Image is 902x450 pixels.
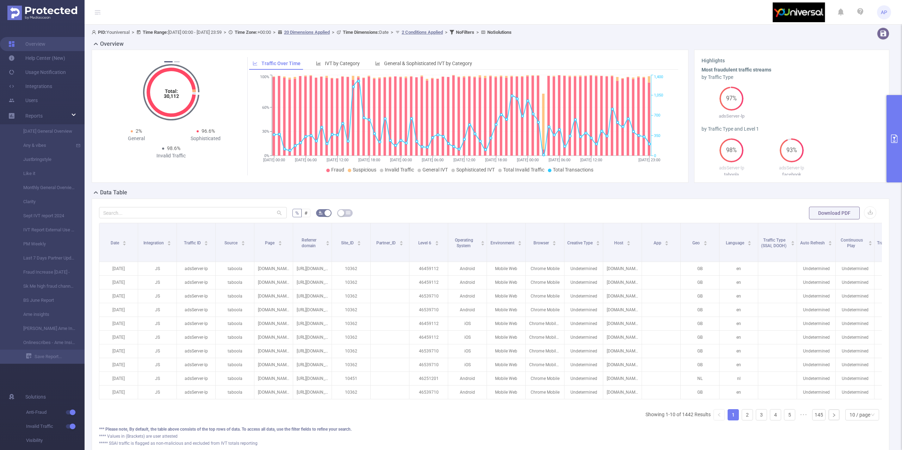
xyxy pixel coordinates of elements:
[603,276,642,289] p: [DOMAIN_NAME]
[487,317,525,330] p: Mobile Web
[564,317,603,330] p: Undetermined
[216,289,254,303] p: taboola
[99,276,138,289] p: [DATE]
[331,167,344,173] span: Fraud
[654,154,656,158] tspan: 0
[719,262,758,275] p: en
[271,30,278,35] span: >
[728,409,739,420] li: 1
[14,181,76,195] a: Monthly General Overview JS Yahoo
[762,164,822,171] p: adsServer-lp
[456,167,495,173] span: Sophisticated IVT
[14,167,76,181] a: Like it
[762,171,822,178] p: facebook
[284,30,330,35] u: 20 Dimensions Applied
[409,262,448,275] p: 46459112
[123,240,126,242] i: icon: caret-up
[448,276,487,289] p: Android
[681,289,719,303] p: GB
[332,303,370,317] p: 10362
[626,240,631,244] div: Sort
[868,240,872,244] div: Sort
[26,419,85,433] span: Invalid Traffic
[654,240,662,245] span: App
[418,240,432,245] span: Level 6
[533,240,550,245] span: Browser
[871,413,875,418] i: icon: down
[841,238,863,248] span: Continuous Play
[14,293,76,307] a: BS June Report
[278,243,282,245] i: icon: caret-down
[143,30,168,35] b: Time Range:
[770,410,781,420] a: 4
[7,6,77,20] img: Protected Media
[702,74,882,81] div: by Traffic Type
[791,240,795,242] i: icon: caret-up
[163,93,179,99] tspan: 30,112
[614,240,624,245] span: Host
[164,61,173,62] button: 1
[319,211,323,215] i: icon: bg-colors
[665,240,669,242] i: icon: caret-up
[603,317,642,330] p: [DOMAIN_NAME]
[136,152,206,160] div: Invalid Traffic
[780,148,804,153] span: 93%
[832,413,836,417] i: icon: right
[293,317,332,330] p: [URL][DOMAIN_NAME]
[261,61,301,66] span: Traffic Over Time
[304,210,308,216] span: #
[726,240,745,245] span: Language
[485,158,507,162] tspan: [DATE] 18:00
[742,410,753,420] a: 2
[526,303,564,317] p: Chrome Mobile
[654,75,663,80] tspan: 1,400
[448,289,487,303] p: Android
[123,243,126,245] i: icon: caret-down
[177,276,215,289] p: adsServer-lp
[665,240,669,244] div: Sort
[167,243,171,245] i: icon: caret-down
[177,303,215,317] p: adsServer-lp
[316,61,321,66] i: icon: bar-chart
[204,240,208,242] i: icon: caret-up
[654,93,663,98] tspan: 1,050
[435,243,439,245] i: icon: caret-down
[389,30,395,35] span: >
[526,262,564,275] p: Chrome Mobile
[376,240,397,245] span: Partner_ID
[224,240,239,245] span: Source
[797,262,835,275] p: Undetermined
[14,336,76,350] a: Onlinescribes - Ame Insights
[202,128,215,134] span: 96.6%
[797,276,835,289] p: Undetermined
[481,243,485,245] i: icon: caret-down
[526,317,564,330] p: Chrome Mobile iOS
[702,113,762,120] p: adsServer-lp
[241,243,245,245] i: icon: caret-down
[703,243,707,245] i: icon: caret-down
[490,240,515,245] span: Environment
[448,303,487,317] p: Android
[14,321,76,336] a: [PERSON_NAME] Ame Insights
[332,317,370,330] p: 10362
[564,262,603,275] p: Undetermined
[850,410,870,420] div: 10 / page
[204,240,208,244] div: Sort
[487,289,525,303] p: Mobile Web
[99,207,287,218] input: Search...
[552,240,556,244] div: Sort
[409,317,448,330] p: 46459112
[748,240,752,242] i: icon: caret-up
[165,88,178,94] tspan: Total:
[293,303,332,317] p: [URL][DOMAIN_NAME]
[265,240,276,245] span: Page
[341,240,355,245] span: Site_ID
[526,289,564,303] p: Chrome Mobile
[800,240,826,245] span: Auto Refresh
[235,30,258,35] b: Time Zone:
[390,158,412,162] tspan: [DATE] 00:00
[177,289,215,303] p: adsServer-lp
[526,276,564,289] p: Chrome Mobile
[665,243,669,245] i: icon: caret-down
[836,262,874,275] p: Undetermined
